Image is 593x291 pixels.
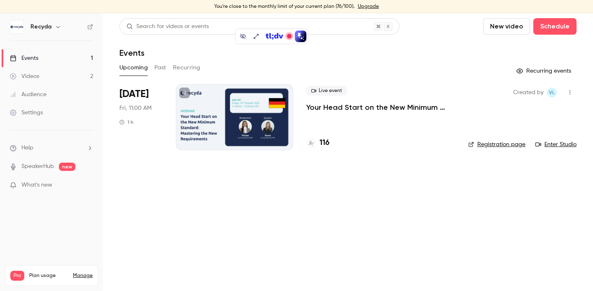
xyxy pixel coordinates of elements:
span: new [59,163,75,171]
button: Upcoming [119,61,148,74]
span: What's new [21,181,52,189]
span: Created by [513,88,544,97]
a: Registration page [468,140,525,149]
a: Enter Studio [535,140,577,149]
span: Vivian Loftin [547,88,557,97]
span: Fri, 11:00 AM [119,104,152,112]
div: Audience [10,90,47,99]
div: Videos [10,72,39,80]
span: Live event [306,86,347,96]
iframe: Noticeable Trigger [83,182,93,189]
a: Manage [73,272,93,279]
a: 116 [306,137,329,149]
div: Events [10,54,38,62]
span: Pro [10,271,24,281]
span: VL [549,88,555,97]
a: SpeakerHub [21,162,54,171]
button: New video [483,18,530,35]
div: Settings [10,109,43,117]
img: Recyda [10,20,23,33]
div: Oct 10 Fri, 11:00 AM (Europe/Berlin) [119,84,163,150]
li: help-dropdown-opener [10,144,93,152]
button: Schedule [533,18,577,35]
span: Help [21,144,33,152]
button: Recurring events [513,64,577,78]
span: Plan usage [29,272,68,279]
h4: 116 [320,137,329,149]
h6: Recyda [30,23,51,31]
a: Upgrade [358,3,379,10]
span: [DATE] [119,88,149,101]
div: Search for videos or events [126,22,209,31]
button: Recurring [173,61,201,74]
div: 1 h [119,119,133,125]
button: Past [154,61,166,74]
h1: Events [119,48,145,58]
a: Your Head Start on the New Minimum Standard: Mastering the New Requirements [306,102,455,112]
